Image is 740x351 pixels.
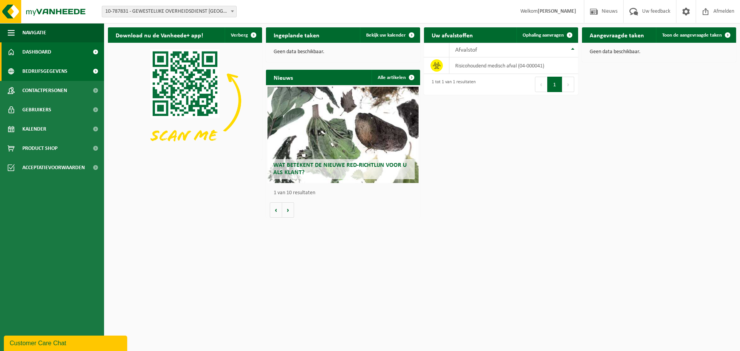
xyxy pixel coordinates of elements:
[428,76,476,93] div: 1 tot 1 van 1 resultaten
[270,202,282,218] button: Vorige
[266,27,327,42] h2: Ingeplande taken
[4,334,129,351] iframe: chat widget
[538,8,576,14] strong: [PERSON_NAME]
[22,100,51,119] span: Gebruikers
[274,190,416,196] p: 1 van 10 resultaten
[266,70,301,85] h2: Nieuws
[231,33,248,38] span: Verberg
[22,23,46,42] span: Navigatie
[274,49,412,55] p: Geen data beschikbaar.
[22,81,67,100] span: Contactpersonen
[22,42,51,62] span: Dashboard
[267,87,419,183] a: Wat betekent de nieuwe RED-richtlijn voor u als klant?
[562,77,574,92] button: Next
[662,33,722,38] span: Toon de aangevraagde taken
[656,27,735,43] a: Toon de aangevraagde taken
[535,77,547,92] button: Previous
[372,70,419,85] a: Alle artikelen
[360,27,419,43] a: Bekijk uw kalender
[590,49,728,55] p: Geen data beschikbaar.
[225,27,261,43] button: Verberg
[273,162,407,176] span: Wat betekent de nieuwe RED-richtlijn voor u als klant?
[102,6,237,17] span: 10-787831 - GEWESTELIJKE OVERHEIDSDIENST BRUSSEL (BRUCEFO) - ANDERLECHT
[424,27,481,42] h2: Uw afvalstoffen
[22,139,57,158] span: Product Shop
[366,33,406,38] span: Bekijk uw kalender
[22,119,46,139] span: Kalender
[282,202,294,218] button: Volgende
[547,77,562,92] button: 1
[108,43,262,158] img: Download de VHEPlus App
[102,6,236,17] span: 10-787831 - GEWESTELIJKE OVERHEIDSDIENST BRUSSEL (BRUCEFO) - ANDERLECHT
[516,27,577,43] a: Ophaling aanvragen
[582,27,652,42] h2: Aangevraagde taken
[22,62,67,81] span: Bedrijfsgegevens
[523,33,564,38] span: Ophaling aanvragen
[455,47,477,53] span: Afvalstof
[449,57,578,74] td: risicohoudend medisch afval (04-000041)
[108,27,211,42] h2: Download nu de Vanheede+ app!
[22,158,85,177] span: Acceptatievoorwaarden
